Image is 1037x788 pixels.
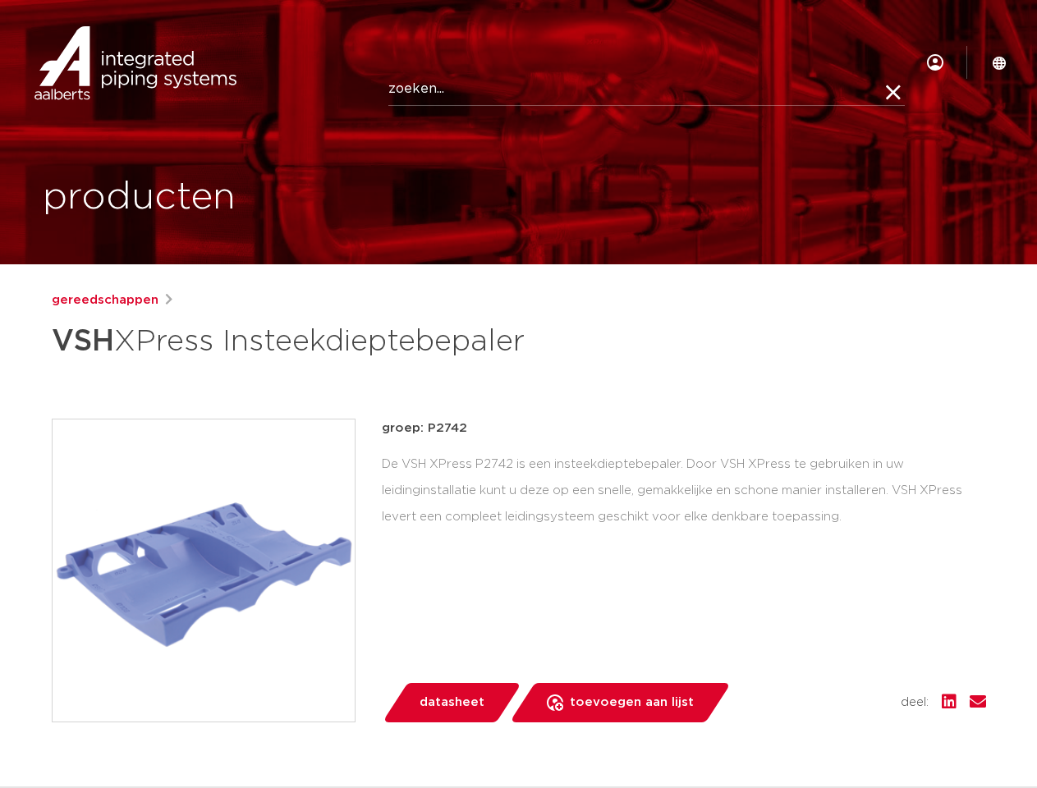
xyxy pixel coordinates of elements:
[420,689,484,716] span: datasheet
[52,327,114,356] strong: VSH
[382,419,986,438] p: groep: P2742
[382,683,521,722] a: datasheet
[927,44,943,80] div: my IPS
[52,291,158,310] a: gereedschappen
[53,419,355,722] img: Product Image for VSH XPress Insteekdieptebepaler
[43,172,236,224] h1: producten
[52,317,668,366] h1: XPress Insteekdieptebepaler
[382,451,986,530] div: De VSH XPress P2742 is een insteekdieptebepaler. Door VSH XPress te gebruiken in uw leidinginstal...
[570,689,694,716] span: toevoegen aan lijst
[388,73,905,106] input: zoeken...
[901,693,929,712] span: deel:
